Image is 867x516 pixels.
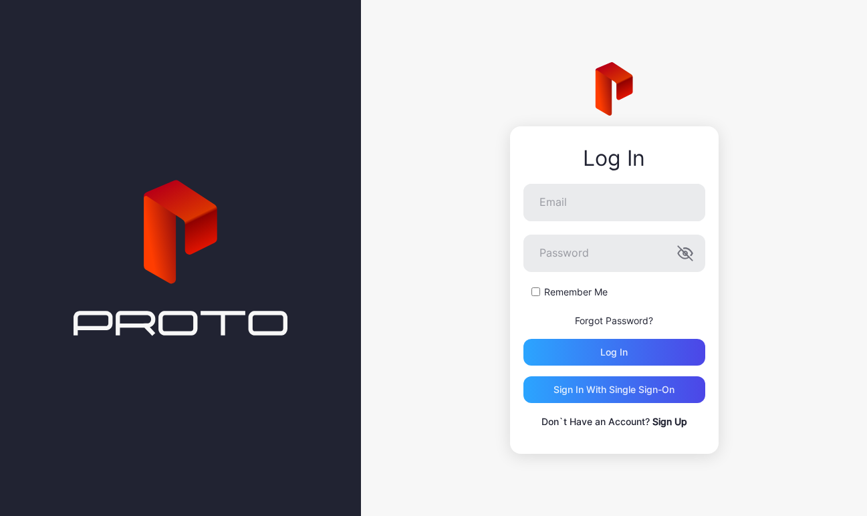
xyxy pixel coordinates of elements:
input: Email [523,184,705,221]
a: Forgot Password? [575,315,653,326]
p: Don`t Have an Account? [523,414,705,430]
input: Password [523,235,705,272]
button: Password [677,245,693,261]
a: Sign Up [652,416,687,427]
label: Remember Me [544,285,608,299]
div: Log In [523,146,705,170]
div: Log in [600,347,628,358]
button: Log in [523,339,705,366]
div: Sign in With Single Sign-On [553,384,674,395]
button: Sign in With Single Sign-On [523,376,705,403]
